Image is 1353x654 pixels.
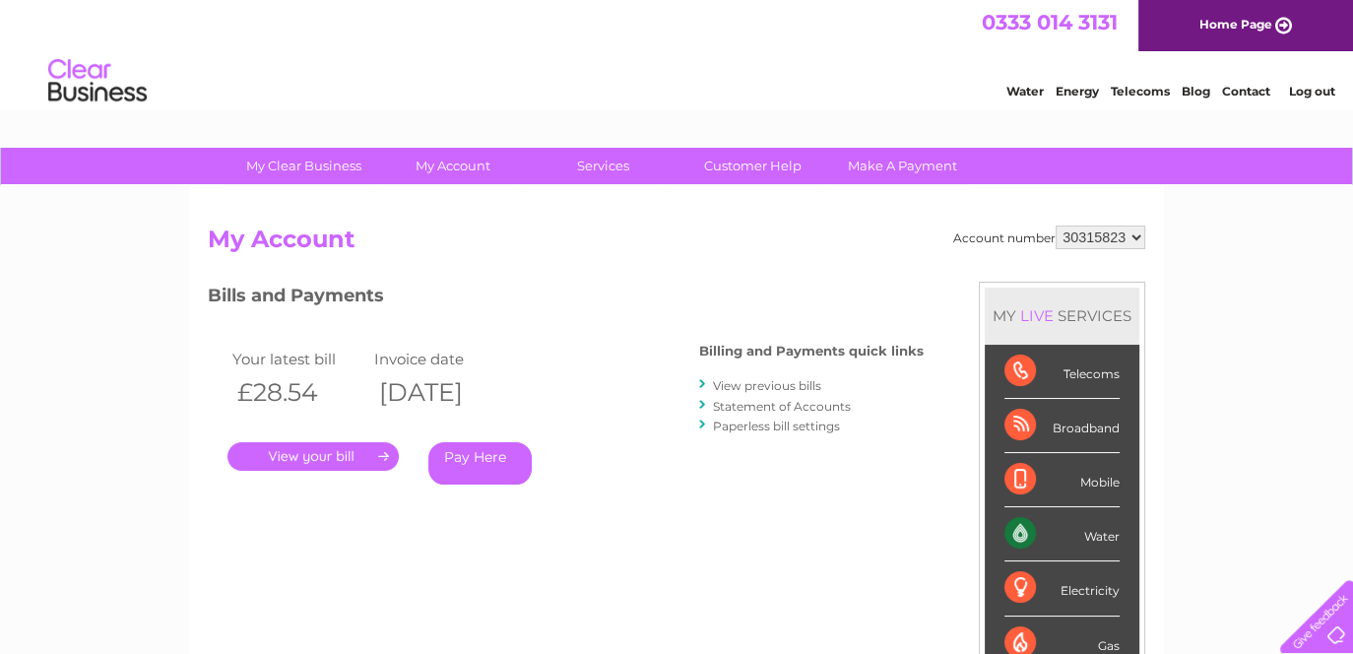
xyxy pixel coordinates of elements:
a: Customer Help [672,148,834,184]
a: My Account [372,148,535,184]
a: Log out [1288,84,1334,98]
a: View previous bills [713,378,821,393]
img: logo.png [47,51,148,111]
a: Services [522,148,684,184]
div: Account number [953,226,1145,249]
div: Water [1004,507,1120,561]
div: Telecoms [1004,345,1120,399]
a: 0333 014 3131 [982,10,1118,34]
div: Mobile [1004,453,1120,507]
a: My Clear Business [223,148,385,184]
div: Clear Business is a trading name of Verastar Limited (registered in [GEOGRAPHIC_DATA] No. 3667643... [213,11,1143,96]
a: Energy [1056,84,1099,98]
a: Statement of Accounts [713,399,851,414]
a: Contact [1222,84,1270,98]
a: Blog [1182,84,1210,98]
a: Paperless bill settings [713,419,840,433]
a: Make A Payment [821,148,984,184]
a: Telecoms [1111,84,1170,98]
a: Water [1006,84,1044,98]
h4: Billing and Payments quick links [699,344,924,359]
h2: My Account [208,226,1145,263]
div: MY SERVICES [985,288,1139,344]
td: Invoice date [369,346,511,372]
a: . [227,442,399,471]
div: LIVE [1016,306,1058,325]
a: Pay Here [428,442,532,485]
td: Your latest bill [227,346,369,372]
h3: Bills and Payments [208,282,924,316]
th: [DATE] [369,372,511,413]
div: Broadband [1004,399,1120,453]
th: £28.54 [227,372,369,413]
div: Electricity [1004,561,1120,616]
